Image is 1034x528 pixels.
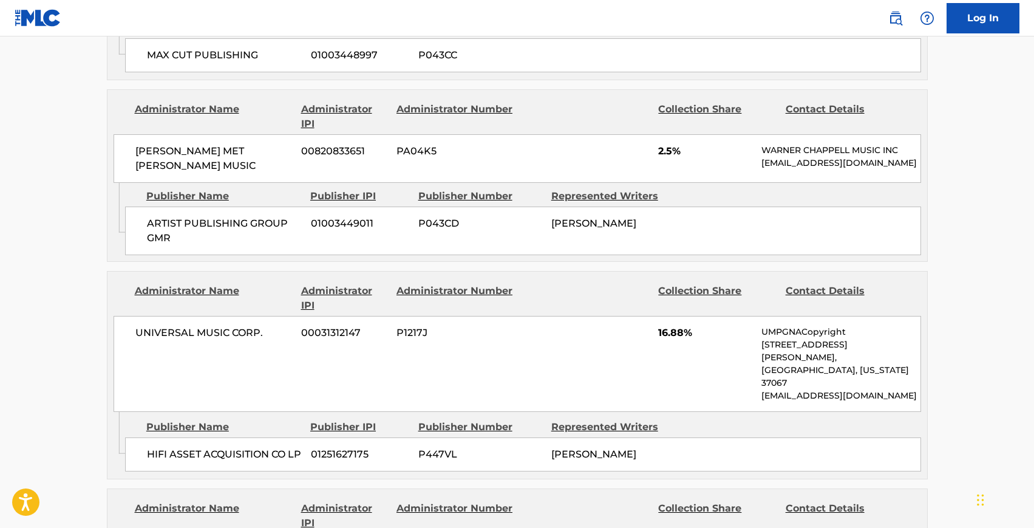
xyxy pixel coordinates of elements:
img: help [920,11,934,26]
span: [PERSON_NAME] [551,448,636,460]
span: 16.88% [658,326,752,340]
span: 00820833651 [301,144,387,159]
p: [EMAIL_ADDRESS][DOMAIN_NAME] [761,389,920,402]
img: MLC Logo [15,9,61,27]
div: Publisher Number [418,420,542,434]
div: Drag [977,482,984,518]
p: [STREET_ADDRESS][PERSON_NAME], [761,338,920,364]
p: UMPGNACopyright [761,326,920,338]
div: Contact Details [786,284,903,313]
span: P447VL [418,447,542,462]
span: [PERSON_NAME] [551,218,636,229]
span: PA04K5 [396,144,514,159]
span: P043CD [418,216,542,231]
a: Log In [947,3,1019,33]
span: 00031312147 [301,326,387,340]
img: search [888,11,903,26]
span: 01003449011 [311,216,409,231]
div: Publisher Name [146,420,301,434]
p: [GEOGRAPHIC_DATA], [US_STATE] 37067 [761,364,920,389]
div: Publisher Name [146,189,301,204]
span: MAX CUT PUBLISHING [147,48,302,63]
div: Collection Share [658,102,776,131]
span: P1217J [396,326,514,340]
div: Administrator Name [135,284,292,313]
div: Administrator IPI [301,284,387,313]
span: 01251627175 [311,447,409,462]
span: 01003448997 [311,48,409,63]
div: Help [915,6,939,30]
div: Administrator Name [135,102,292,131]
div: Administrator Number [396,102,514,131]
p: [EMAIL_ADDRESS][DOMAIN_NAME] [761,157,920,170]
div: Publisher IPI [310,189,409,204]
div: Represented Writers [551,420,675,434]
p: WARNER CHAPPELL MUSIC INC [761,144,920,157]
div: Administrator Number [396,284,514,313]
span: 2.5% [658,144,752,159]
a: Public Search [883,6,908,30]
span: UNIVERSAL MUSIC CORP. [135,326,293,340]
div: Collection Share [658,284,776,313]
div: Publisher Number [418,189,542,204]
iframe: Chat Widget [973,470,1034,528]
div: Contact Details [786,102,903,131]
div: Represented Writers [551,189,675,204]
span: P043CC [418,48,542,63]
div: Administrator IPI [301,102,387,131]
div: Publisher IPI [310,420,409,434]
span: HIFI ASSET ACQUISITION CO LP [147,447,302,462]
span: ARTIST PUBLISHING GROUP GMR [147,216,302,245]
span: [PERSON_NAME] MET [PERSON_NAME] MUSIC [135,144,293,173]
